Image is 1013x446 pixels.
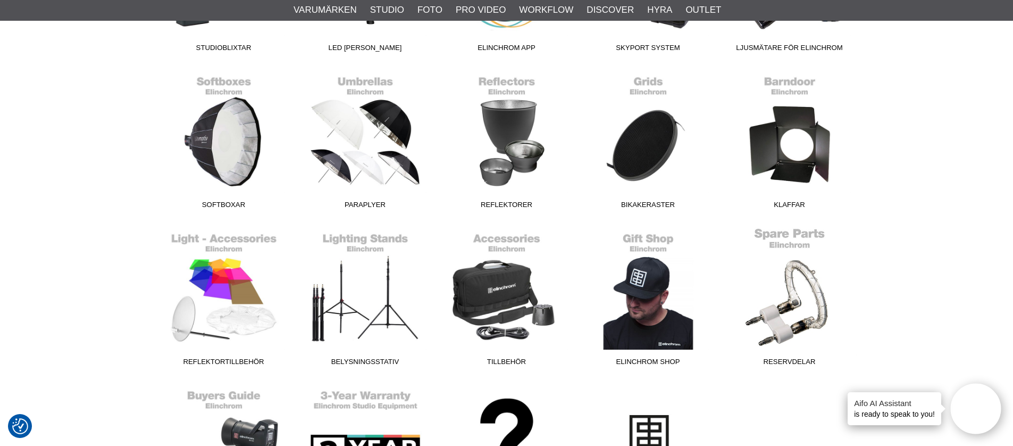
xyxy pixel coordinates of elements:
[577,357,719,371] span: Elinchrom Shop
[647,3,672,17] a: Hyra
[577,200,719,214] span: Bikakeraster
[436,70,577,214] a: Reflektorer
[456,3,506,17] a: Pro Video
[417,3,442,17] a: Foto
[587,3,634,17] a: Discover
[719,43,860,57] span: Ljusmätare för Elinchrom
[153,227,295,371] a: Reflektortillbehör
[12,418,28,434] img: Revisit consent button
[436,43,577,57] span: Elinchrom App
[719,227,860,371] a: Reservdelar
[685,3,721,17] a: Outlet
[295,227,436,371] a: Belysningsstativ
[294,3,357,17] a: Varumärken
[436,357,577,371] span: Tillbehör
[577,70,719,214] a: Bikakeraster
[719,200,860,214] span: Klaffar
[577,43,719,57] span: Skyport System
[153,357,295,371] span: Reflektortillbehör
[436,227,577,371] a: Tillbehör
[436,200,577,214] span: Reflektorer
[370,3,404,17] a: Studio
[577,227,719,371] a: Elinchrom Shop
[153,70,295,214] a: Softboxar
[153,200,295,214] span: Softboxar
[848,392,941,425] div: is ready to speak to you!
[295,70,436,214] a: Paraplyer
[153,43,295,57] span: Studioblixtar
[519,3,573,17] a: Workflow
[295,43,436,57] span: LED [PERSON_NAME]
[295,357,436,371] span: Belysningsstativ
[719,357,860,371] span: Reservdelar
[854,398,935,409] h4: Aifo AI Assistant
[12,417,28,436] button: Samtyckesinställningar
[719,70,860,214] a: Klaffar
[295,200,436,214] span: Paraplyer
